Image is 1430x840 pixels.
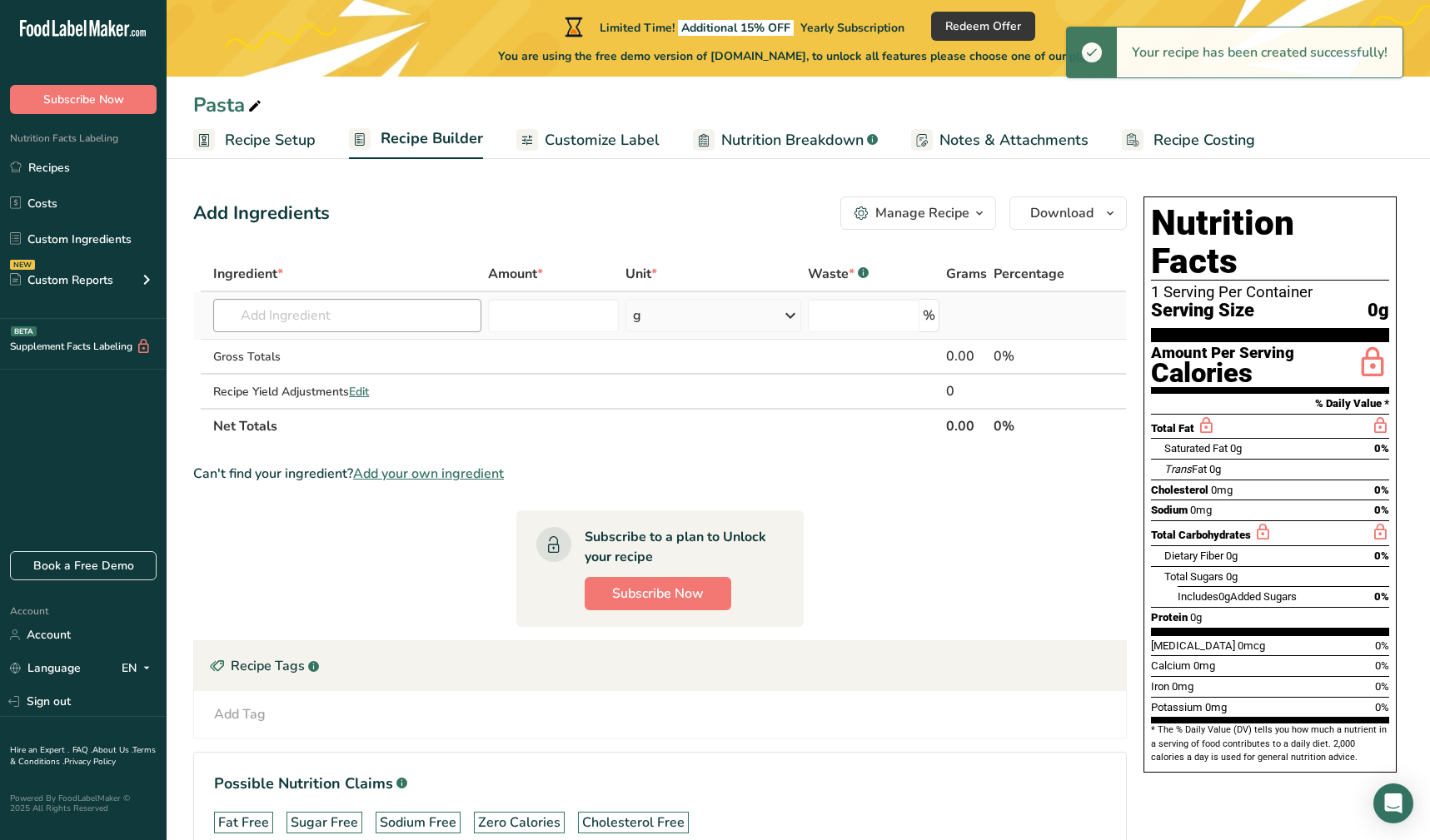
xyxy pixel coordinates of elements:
[1374,590,1389,603] span: 0%
[1375,639,1389,652] span: 0%
[1117,27,1403,77] div: Your recipe has been created successfully!
[721,129,864,152] span: Nutrition Breakdown
[194,641,1126,691] div: Recipe Tags
[213,348,481,365] div: Gross Totals
[800,20,904,36] span: Yearly Subscription
[218,813,269,833] div: Fat Free
[1374,549,1389,562] span: 0%
[10,551,157,580] a: Book a Free Demo
[1375,659,1389,672] span: 0%
[633,306,641,326] div: g
[1172,680,1193,693] span: 0mg
[990,408,1083,443] th: 0%
[1151,611,1188,624] span: Protein
[193,122,316,159] a: Recipe Setup
[585,577,731,610] button: Subscribe Now
[1151,361,1294,385] div: Calories
[1151,701,1203,713] span: Potassium
[478,813,561,833] div: Zero Calories
[1151,639,1235,652] span: [MEDICAL_DATA]
[1151,394,1389,414] section: % Daily Value *
[994,264,1064,284] span: Percentage
[1030,203,1094,223] span: Download
[1151,529,1251,541] span: Total Carbohydrates
[214,773,1106,795] h1: Possible Nutrition Claims
[1226,570,1238,583] span: 0g
[625,264,657,284] span: Unit
[213,299,481,332] input: Add Ingredient
[1122,122,1255,159] a: Recipe Costing
[353,464,504,484] span: Add your own ingredient
[561,17,904,37] div: Limited Time!
[193,90,265,120] div: Pasta
[210,408,943,443] th: Net Totals
[1164,442,1228,455] span: Saturated Fat
[1151,345,1294,361] div: Amount Per Serving
[946,381,987,401] div: 0
[1164,570,1223,583] span: Total Sugars
[291,813,358,833] div: Sugar Free
[381,127,483,150] span: Recipe Builder
[10,85,157,114] button: Subscribe Now
[1368,301,1389,321] span: 0g
[122,659,157,678] div: EN
[10,744,156,768] a: Terms & Conditions .
[939,129,1089,152] span: Notes & Attachments
[213,264,283,284] span: Ingredient
[516,122,660,159] a: Customize Label
[1209,463,1221,475] span: 0g
[994,346,1079,366] div: 0%
[1218,590,1230,603] span: 0g
[1373,783,1413,823] div: Open Intercom Messenger
[1190,504,1212,516] span: 0mg
[945,17,1021,35] span: Redeem Offer
[545,129,660,152] span: Customize Label
[1375,701,1389,713] span: 0%
[1374,504,1389,516] span: 0%
[1226,549,1238,562] span: 0g
[840,196,996,230] button: Manage Recipe
[875,203,969,223] div: Manage Recipe
[1151,659,1191,672] span: Calcium
[1190,611,1202,624] span: 0g
[946,346,987,366] div: 0.00
[678,20,794,36] span: Additional 15% OFF
[1151,484,1208,496] span: Cholesterol
[1178,590,1297,603] span: Includes Added Sugars
[1151,204,1389,281] h1: Nutrition Facts
[213,383,481,400] div: Recipe Yield Adjustments
[1374,484,1389,496] span: 0%
[943,408,990,443] th: 0.00
[214,704,266,724] div: Add Tag
[72,744,92,756] a: FAQ .
[193,200,330,227] div: Add Ingredients
[1153,129,1255,152] span: Recipe Costing
[808,264,869,284] div: Waste
[193,464,1127,484] div: Can't find your ingredient?
[10,260,35,270] div: NEW
[1151,284,1389,301] div: 1 Serving Per Container
[64,756,116,768] a: Privacy Policy
[1211,484,1233,496] span: 0mg
[1375,680,1389,693] span: 0%
[582,813,685,833] div: Cholesterol Free
[1238,639,1265,652] span: 0mcg
[349,384,369,400] span: Edit
[225,129,316,152] span: Recipe Setup
[1151,504,1188,516] span: Sodium
[10,793,157,813] div: Powered By FoodLabelMaker © 2025 All Rights Reserved
[612,584,704,604] span: Subscribe Now
[946,264,987,284] span: Grams
[911,122,1089,159] a: Notes & Attachments
[1164,549,1223,562] span: Dietary Fiber
[380,813,456,833] div: Sodium Free
[1230,442,1242,455] span: 0g
[10,654,81,683] a: Language
[1164,463,1192,475] i: Trans
[931,12,1035,41] button: Redeem Offer
[1151,723,1389,764] section: * The % Daily Value (DV) tells you how much a nutrient in a serving of food contributes to a dail...
[1151,301,1254,321] span: Serving Size
[349,120,483,160] a: Recipe Builder
[488,264,543,284] span: Amount
[92,744,132,756] a: About Us .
